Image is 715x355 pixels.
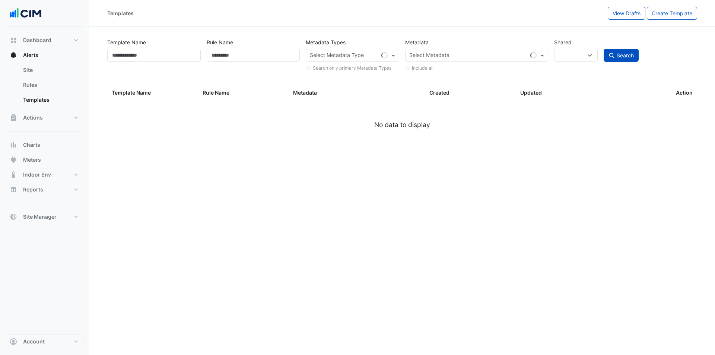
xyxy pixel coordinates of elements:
[429,89,449,96] span: Created
[412,65,433,72] label: Include all
[6,334,83,349] button: Account
[617,52,634,58] span: Search
[6,167,83,182] button: Indoor Env
[23,156,41,164] span: Meters
[23,213,57,221] span: Site Manager
[203,89,229,96] span: Rule Name
[6,209,83,224] button: Site Manager
[10,141,17,149] app-icon: Charts
[676,89,693,97] span: Action
[23,171,51,178] span: Indoor Env
[306,36,346,49] label: Metadata Types
[408,51,449,61] div: Select Metadata
[107,36,146,49] label: Template Name
[6,33,83,48] button: Dashboard
[10,171,17,178] app-icon: Indoor Env
[10,37,17,44] app-icon: Dashboard
[293,89,317,96] span: Metadata
[9,6,42,21] img: Company Logo
[6,110,83,125] button: Actions
[23,37,51,44] span: Dashboard
[10,51,17,59] app-icon: Alerts
[608,7,645,20] button: View Drafts
[6,48,83,63] button: Alerts
[23,141,40,149] span: Charts
[6,63,83,110] div: Alerts
[23,186,43,193] span: Reports
[604,49,639,62] button: Search
[107,120,697,130] div: No data to display
[207,36,233,49] label: Rule Name
[112,89,151,96] span: Template Name
[10,114,17,121] app-icon: Actions
[17,77,83,92] a: Rules
[10,186,17,193] app-icon: Reports
[23,338,45,345] span: Account
[6,182,83,197] button: Reports
[309,51,364,61] div: Select Metadata Type
[107,9,134,17] div: Templates
[405,36,429,49] label: Metadata
[613,10,641,16] span: View Drafts
[23,51,38,59] span: Alerts
[17,92,83,107] a: Templates
[17,63,83,77] a: Site
[313,65,391,72] label: Search only primary Metadata Types
[23,114,43,121] span: Actions
[652,10,692,16] span: Create Template
[6,137,83,152] button: Charts
[10,156,17,164] app-icon: Meters
[6,152,83,167] button: Meters
[554,36,572,49] label: Shared
[647,7,697,20] button: Create Template
[520,89,542,96] span: Updated
[10,213,17,221] app-icon: Site Manager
